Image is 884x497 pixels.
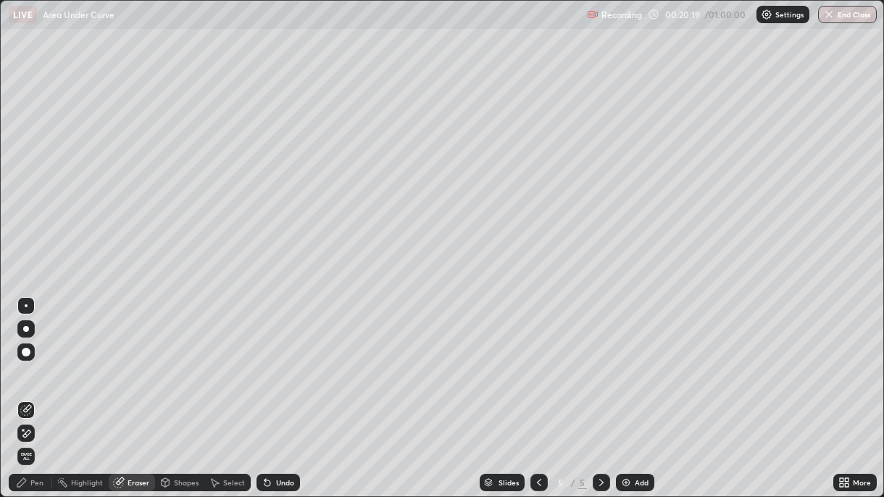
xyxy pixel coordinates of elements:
img: end-class-cross [823,9,835,20]
div: Highlight [71,479,103,486]
div: Pen [30,479,43,486]
div: Eraser [128,479,149,486]
button: End Class [818,6,877,23]
span: Erase all [18,452,34,461]
div: Slides [499,479,519,486]
div: / [571,478,575,487]
div: 5 [554,478,568,487]
p: Settings [775,11,804,18]
div: Undo [276,479,294,486]
img: add-slide-button [620,477,632,488]
p: Area Under Curve [43,9,114,20]
p: Recording [601,9,642,20]
img: recording.375f2c34.svg [587,9,599,20]
div: More [853,479,871,486]
div: 5 [578,476,587,489]
div: Add [635,479,649,486]
img: class-settings-icons [761,9,772,20]
div: Select [223,479,245,486]
div: Shapes [174,479,199,486]
p: LIVE [13,9,33,20]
